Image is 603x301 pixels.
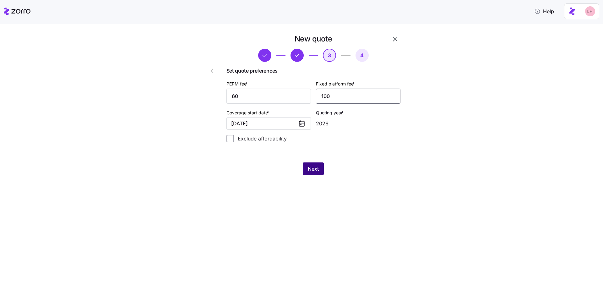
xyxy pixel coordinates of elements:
button: Next [303,162,324,175]
label: PEPM fee [226,80,249,87]
button: [DATE] [226,117,311,130]
span: Next [308,165,319,172]
input: Fixed platform fee $ [316,89,400,104]
input: PEPM $ [226,89,311,104]
label: Fixed platform fee [316,80,356,87]
img: 8ac9784bd0c5ae1e7e1202a2aac67deb [585,6,595,16]
span: Set quote preferences [226,67,400,75]
button: 3 [323,49,336,62]
label: Exclude affordability [234,135,287,142]
label: Quoting year [316,109,345,116]
button: Help [529,5,559,18]
h1: New quote [295,34,332,44]
button: 4 [356,49,369,62]
label: Coverage start date [226,109,270,116]
span: Help [534,8,554,15]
